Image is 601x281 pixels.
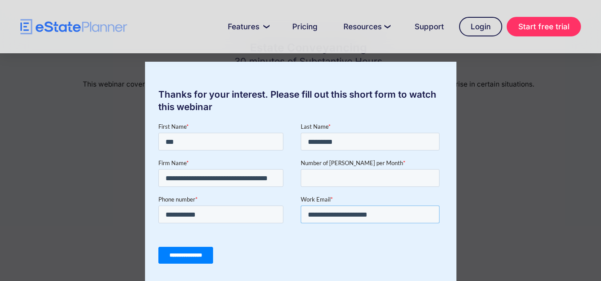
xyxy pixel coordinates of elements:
div: Thanks for your interest. Please fill out this short form to watch this webinar [145,88,456,113]
a: Pricing [282,18,328,36]
a: Start free trial [507,17,581,36]
a: Features [217,18,277,36]
a: Support [404,18,455,36]
a: Resources [333,18,399,36]
a: home [20,19,127,35]
a: Login [459,17,502,36]
iframe: Form 0 [158,122,443,271]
